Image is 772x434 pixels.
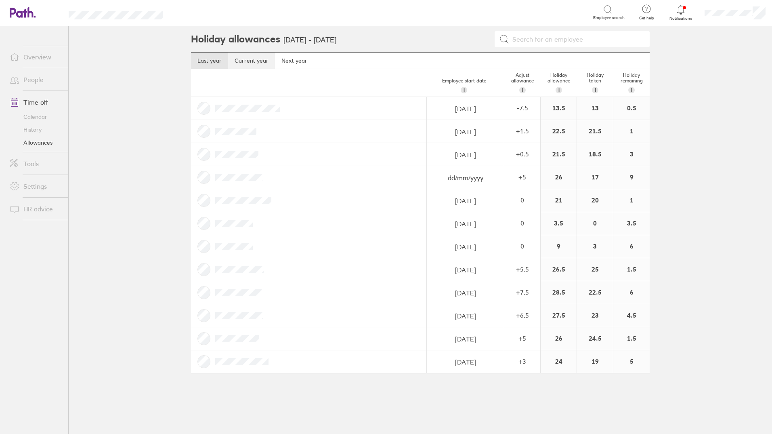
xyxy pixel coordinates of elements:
[3,94,68,110] a: Time off
[191,26,280,52] h2: Holiday allowances
[613,120,650,143] div: 1
[613,69,650,97] div: Holiday remaining
[541,350,577,373] div: 24
[613,281,650,304] div: 6
[577,212,613,235] div: 0
[577,189,613,212] div: 20
[577,281,613,304] div: 22.5
[631,87,632,93] span: i
[613,143,650,166] div: 3
[668,16,694,21] span: Notifications
[541,327,577,350] div: 26
[427,328,503,350] input: dd/mm/yyyy
[577,258,613,281] div: 25
[541,189,577,212] div: 21
[185,8,205,16] div: Search
[427,259,503,281] input: dd/mm/yyyy
[427,143,503,166] input: dd/mm/yyyy
[3,123,68,136] a: History
[505,196,540,204] div: 0
[613,166,650,189] div: 9
[3,156,68,172] a: Tools
[541,235,577,258] div: 9
[228,53,275,69] a: Current year
[541,69,577,97] div: Holiday allowance
[427,351,503,373] input: dd/mm/yyyy
[541,97,577,120] div: 13.5
[427,190,503,212] input: dd/mm/yyyy
[283,36,336,44] h3: [DATE] - [DATE]
[613,304,650,327] div: 4.5
[191,53,228,69] a: Last year
[668,4,694,21] a: Notifications
[427,97,503,120] input: dd/mm/yyyy
[541,258,577,281] div: 26.5
[505,335,540,342] div: + 5
[505,358,540,365] div: + 3
[505,265,540,273] div: + 5.5
[541,281,577,304] div: 28.5
[427,120,503,143] input: dd/mm/yyyy
[427,282,503,304] input: dd/mm/yyyy
[613,212,650,235] div: 3.5
[505,150,540,158] div: + 0.5
[3,49,68,65] a: Overview
[541,120,577,143] div: 22.5
[634,16,660,21] span: Get help
[577,69,613,97] div: Holiday taken
[613,258,650,281] div: 1.5
[3,110,68,123] a: Calendar
[505,242,540,250] div: 0
[275,53,314,69] a: Next year
[427,305,503,327] input: dd/mm/yyyy
[505,289,540,296] div: + 7.5
[505,312,540,319] div: + 6.5
[613,327,650,350] div: 1.5
[577,327,613,350] div: 24.5
[577,97,613,120] div: 13
[3,136,68,149] a: Allowances
[541,212,577,235] div: 3.5
[427,213,503,235] input: dd/mm/yyyy
[505,219,540,227] div: 0
[522,87,523,93] span: i
[3,72,68,88] a: People
[427,166,503,189] input: dd/mm/yyyy
[464,87,465,93] span: i
[541,166,577,189] div: 26
[541,143,577,166] div: 21.5
[595,87,596,93] span: i
[593,15,625,20] span: Employee search
[505,127,540,135] div: + 1.5
[613,97,650,120] div: 0.5
[613,189,650,212] div: 1
[541,304,577,327] div: 27.5
[558,87,560,93] span: i
[577,235,613,258] div: 3
[509,32,645,47] input: Search for an employee
[427,236,503,258] input: dd/mm/yyyy
[577,166,613,189] div: 17
[3,201,68,217] a: HR advice
[505,104,540,112] div: -7.5
[505,173,540,181] div: + 5
[613,235,650,258] div: 6
[577,350,613,373] div: 19
[577,120,613,143] div: 21.5
[504,69,541,97] div: Adjust allowance
[424,75,504,97] div: Employee start date
[613,350,650,373] div: 5
[3,178,68,194] a: Settings
[577,143,613,166] div: 18.5
[577,304,613,327] div: 23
